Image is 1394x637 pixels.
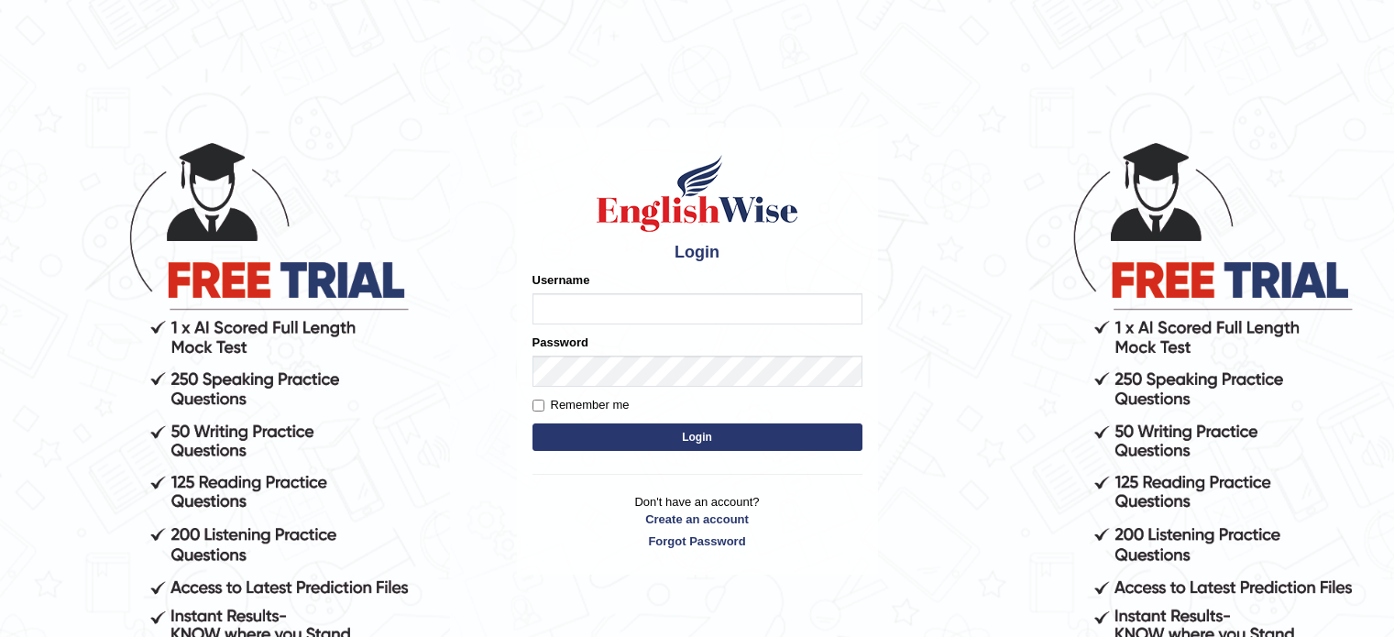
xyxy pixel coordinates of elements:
p: Don't have an account? [532,493,862,550]
label: Password [532,334,588,351]
a: Create an account [532,511,862,528]
input: Remember me [532,400,544,412]
button: Login [532,423,862,451]
label: Username [532,271,590,289]
h4: Login [532,244,862,262]
img: Logo of English Wise sign in for intelligent practice with AI [593,152,802,235]
label: Remember me [532,396,630,414]
a: Forgot Password [532,533,862,550]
